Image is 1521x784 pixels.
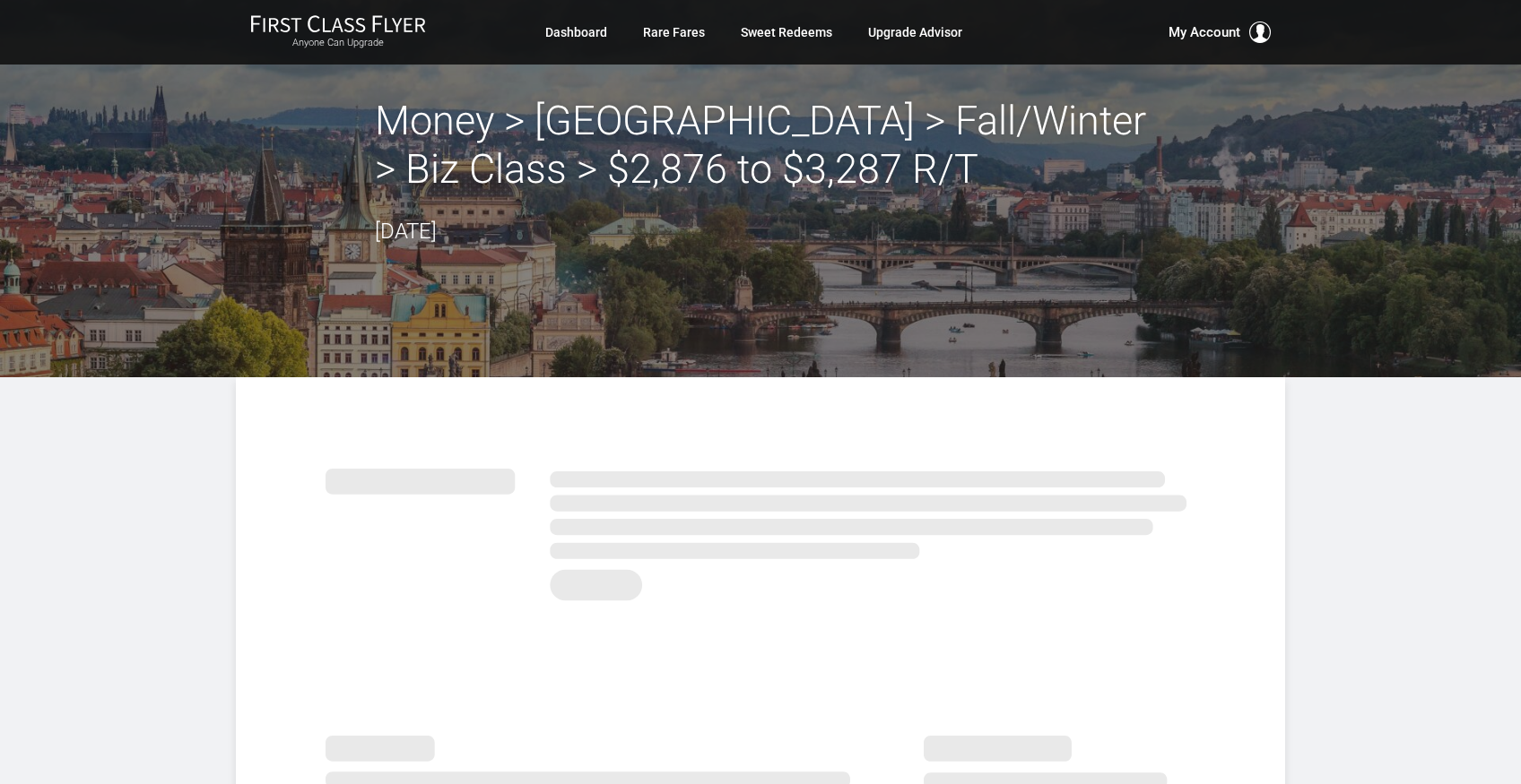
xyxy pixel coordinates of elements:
h2: Money > [GEOGRAPHIC_DATA] > Fall/Winter > Biz Class > $2,876 to $3,287 R/T [375,97,1146,194]
a: First Class FlyerAnyone Can Upgrade [250,14,426,50]
a: Sweet Redeems [741,16,832,48]
span: My Account [1169,22,1240,43]
small: Anyone Can Upgrade [250,37,426,49]
img: summary.svg [326,449,1195,611]
a: Upgrade Advisor [868,16,962,48]
a: Dashboard [545,16,607,48]
img: First Class Flyer [250,14,426,33]
time: [DATE] [375,219,437,244]
a: Rare Fares [643,16,705,48]
button: My Account [1169,22,1271,43]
